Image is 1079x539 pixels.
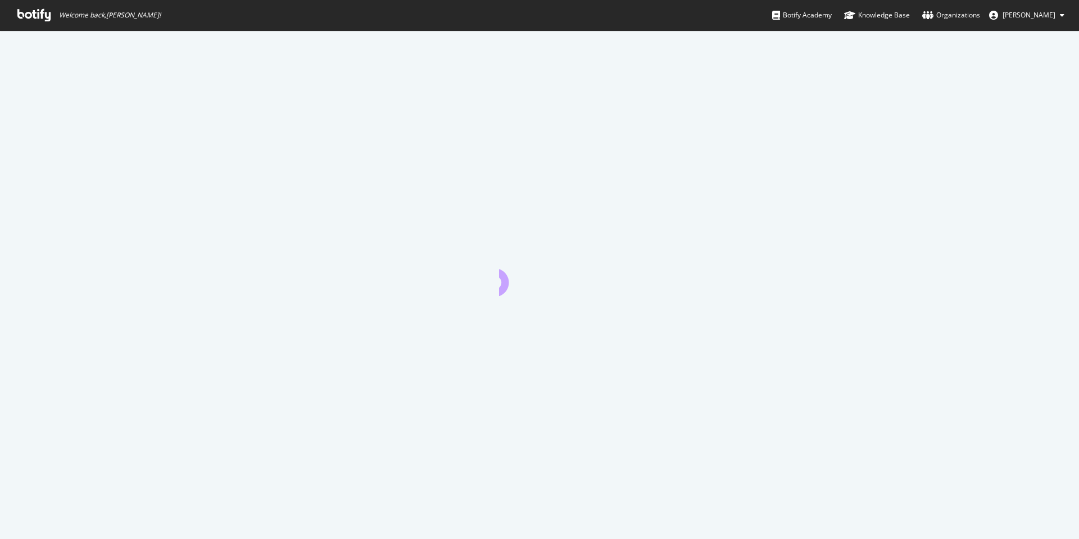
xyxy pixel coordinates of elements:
[499,255,580,296] div: animation
[1003,10,1055,20] span: Abbey Spisz
[922,10,980,21] div: Organizations
[844,10,910,21] div: Knowledge Base
[980,6,1073,24] button: [PERSON_NAME]
[59,11,161,20] span: Welcome back, [PERSON_NAME] !
[772,10,832,21] div: Botify Academy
